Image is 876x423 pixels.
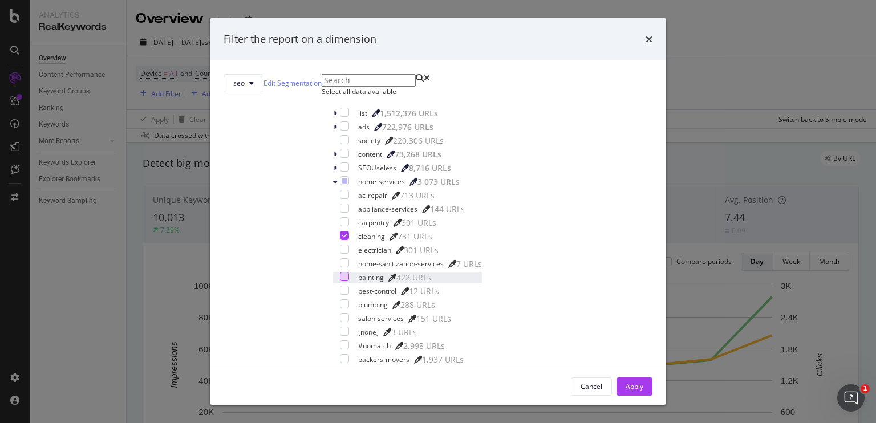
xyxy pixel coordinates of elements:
div: 12 URLs [409,286,439,297]
div: packers-movers [358,355,409,364]
div: 8,716 URLs [409,162,451,174]
div: carpentry [358,218,389,227]
div: times [646,32,652,47]
div: 731 URLs [398,231,432,242]
div: society [358,136,380,145]
div: 722,976 URLs [382,121,433,133]
div: content [358,149,382,159]
div: 422 URLs [396,272,431,283]
div: SEOUseless [358,163,396,173]
div: salon-services [358,314,404,323]
div: appliance-services [358,204,417,214]
div: home-services [358,177,405,186]
div: [none] [358,327,379,337]
div: 1,937 URLs [422,354,464,365]
span: 1 [861,384,870,393]
button: Cancel [571,377,612,396]
div: 151 URLs [416,313,451,324]
div: 3 URLs [391,327,417,338]
div: 1,512,376 URLs [380,108,438,119]
div: Select all data available [322,87,493,96]
button: Apply [617,377,652,396]
iframe: Intercom live chat [837,384,865,412]
div: 301 URLs [404,245,439,256]
div: Filter the report on a dimension [224,32,376,47]
div: 73,268 URLs [395,149,441,160]
div: 144 URLs [430,204,465,215]
div: 288 URLs [400,299,435,311]
div: ac-repair [358,190,387,200]
div: cleaning [358,231,385,241]
div: Cancel [581,381,602,391]
input: Search [322,74,416,87]
button: seo [224,74,263,92]
div: 7 URLs [456,258,482,270]
div: ads [358,122,370,132]
div: modal [210,18,666,405]
div: electrician [358,245,391,255]
div: 3,073 URLs [417,176,460,188]
div: 2,998 URLs [403,340,445,352]
div: 220,306 URLs [393,135,444,147]
div: home-sanitization-services [358,259,444,269]
div: #nomatch [358,341,391,351]
div: plumbing [358,300,388,310]
div: list [358,108,367,118]
div: painting [358,272,384,282]
div: 713 URLs [400,190,435,201]
div: 301 URLs [401,217,436,229]
div: pest-control [358,286,396,296]
div: Apply [626,381,643,391]
span: seo [233,78,245,88]
a: Edit Segmentation [263,77,322,89]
